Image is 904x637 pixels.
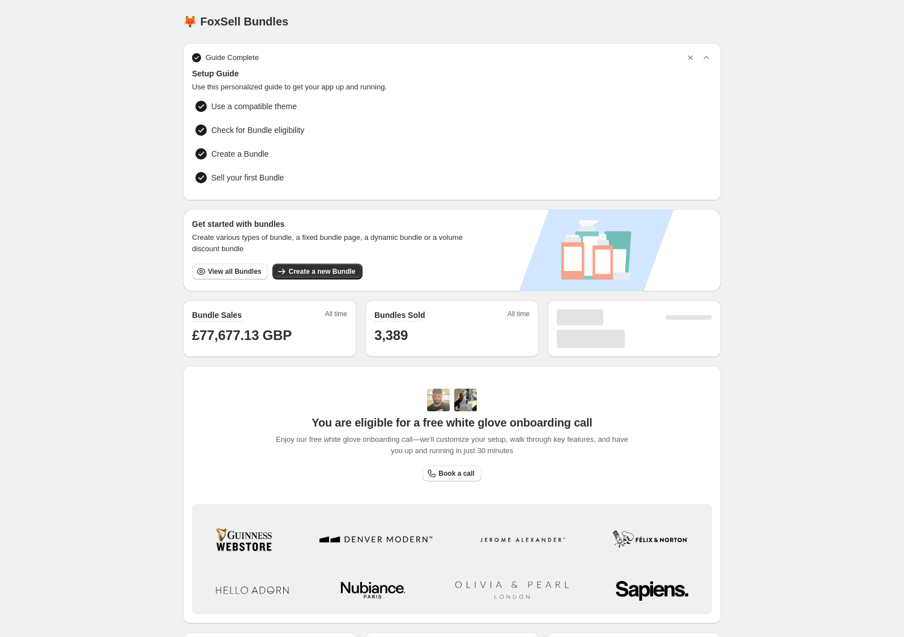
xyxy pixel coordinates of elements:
span: All time [325,309,347,322]
h2: Bundle Sales [192,309,242,321]
span: Use a compatible theme [211,101,297,112]
span: Guide Complete [206,52,259,63]
span: Use this personalized guide to get your app up and running. [192,81,712,93]
span: Check for Bundle eligibility [211,124,304,136]
span: You are eligible for a free white glove onboarding call [312,416,592,429]
img: Adi [427,389,450,411]
img: Prakhar [454,389,477,411]
h1: £77,677.13 GBP [192,326,347,345]
span: Create a new Bundle [288,267,355,276]
h3: Get started with bundles [192,218,474,230]
span: Create a Bundle [211,148,268,160]
span: View all Bundles [208,267,261,276]
h2: Bundles Sold [374,309,425,321]
button: Create a new Bundle [272,264,362,279]
a: Book a call [423,466,481,481]
h1: 🦊 FoxSell Bundles [183,15,288,28]
button: View all Bundles [192,264,268,279]
span: All time [508,309,530,322]
span: Setup Guide [192,68,712,79]
span: Enjoy our free white glove onboarding call—we'll customize your setup, walk through key features,... [270,434,634,457]
span: Sell your first Bundle [211,172,374,183]
span: Book a call [438,469,474,478]
span: Create various types of bundle, a fixed bundle page, a dynamic bundle or a volume discount bundle [192,232,474,255]
h1: 3,389 [374,326,530,345]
